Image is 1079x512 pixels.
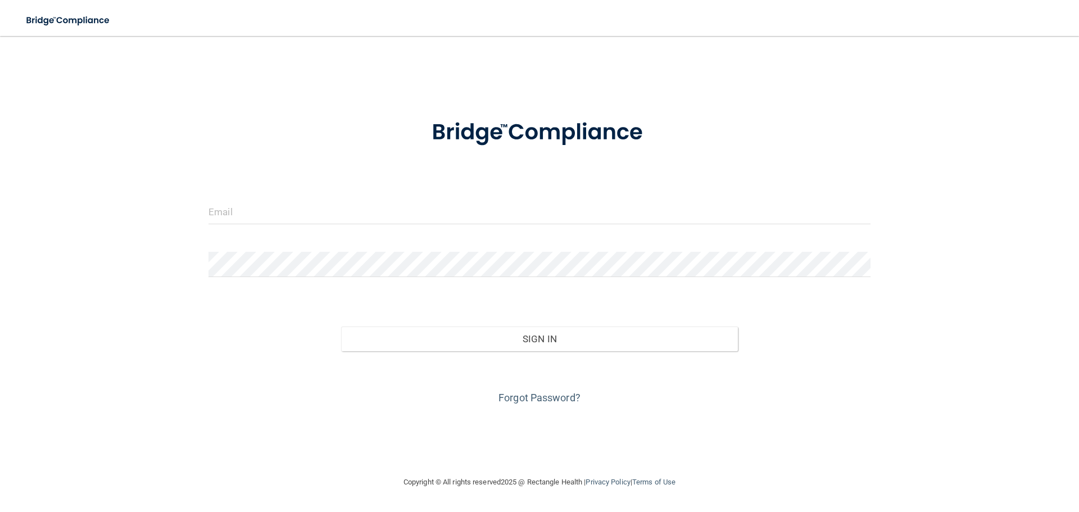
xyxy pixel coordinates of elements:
[632,478,675,486] a: Terms of Use
[334,464,745,500] div: Copyright © All rights reserved 2025 @ Rectangle Health | |
[341,327,738,351] button: Sign In
[208,199,871,224] input: Email
[17,9,120,32] img: bridge_compliance_login_screen.278c3ca4.svg
[586,478,630,486] a: Privacy Policy
[409,103,670,162] img: bridge_compliance_login_screen.278c3ca4.svg
[498,392,581,404] a: Forgot Password?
